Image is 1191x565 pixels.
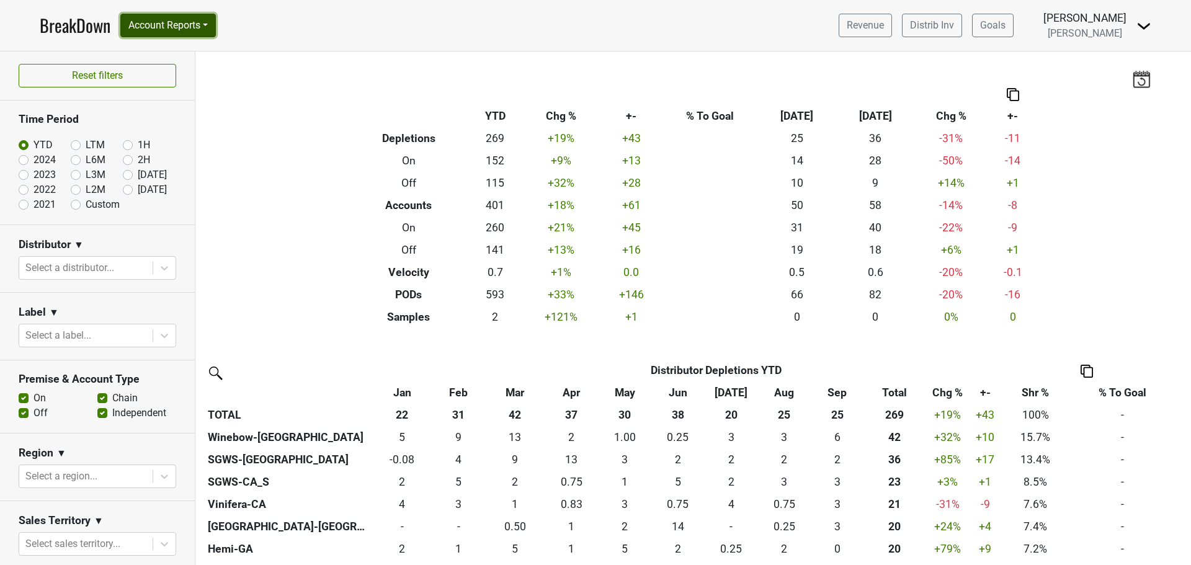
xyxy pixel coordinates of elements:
td: +13 % [522,239,600,261]
h3: Premise & Account Type [19,373,176,386]
th: Off [349,172,469,194]
a: BreakDown [40,12,110,38]
td: 2.75 [705,426,758,448]
td: +79 % [924,538,970,560]
h3: Region [19,447,53,460]
td: 0 [988,306,1038,328]
div: 2 [761,541,808,557]
div: 2 [708,452,755,468]
td: 5.249 [372,426,432,448]
th: Samples [349,306,469,328]
td: 2.75 [598,448,651,471]
td: -14 % [914,194,988,216]
td: 5.167 [485,538,545,560]
th: 19.500 [864,538,925,560]
div: 2 [548,429,595,445]
div: 3 [761,474,808,490]
th: [DATE] [758,105,836,127]
td: 8.5% [1000,471,1071,493]
td: -20 % [914,261,988,283]
th: 23.002 [864,471,925,493]
td: 3.5 [432,448,485,471]
th: [GEOGRAPHIC_DATA]-[GEOGRAPHIC_DATA] [205,515,372,538]
td: 269 [468,127,522,149]
td: 18 [836,239,914,261]
div: 1 [488,496,542,512]
td: 40 [836,216,914,239]
span: +43 [976,409,994,421]
label: Off [33,406,48,420]
td: +14 % [914,172,988,194]
th: Hemi-GA [205,538,372,560]
td: 2.833 [811,493,864,515]
div: 0.75 [654,496,702,512]
td: 82 [836,283,914,306]
td: 260 [468,216,522,239]
td: -9 [988,216,1038,239]
td: +85 % [924,448,970,471]
td: 9 [836,172,914,194]
th: Mar: activate to sort column ascending [485,381,545,404]
th: PODs [349,283,469,306]
img: Dropdown Menu [1136,19,1151,33]
td: 0.6 [836,261,914,283]
td: 15.7% [1000,426,1071,448]
label: L6M [86,153,105,167]
div: 5 [375,429,429,445]
th: Shr %: activate to sort column ascending [1000,381,1071,404]
div: 23 [867,474,922,490]
td: 0.25 [757,515,811,538]
td: +43 [600,127,662,149]
th: Feb: activate to sort column ascending [432,381,485,404]
h3: Label [19,306,46,319]
label: 2023 [33,167,56,182]
div: 0.83 [548,496,595,512]
label: Independent [112,406,166,420]
label: LTM [86,138,105,153]
td: 2.5 [757,426,811,448]
h3: Time Period [19,113,176,126]
div: 9 [488,452,542,468]
td: 0.75 [651,493,705,515]
td: 14 [758,149,836,172]
td: 3 [598,493,651,515]
img: Copy to clipboard [1081,365,1093,378]
label: L2M [86,182,105,197]
td: 7.6% [1000,493,1071,515]
td: 28 [836,149,914,172]
div: 2 [761,452,808,468]
img: filter [205,362,225,382]
td: 0.5 [758,261,836,283]
td: +13 [600,149,662,172]
td: 0 [836,306,914,328]
h3: Sales Territory [19,514,91,527]
td: +6 % [914,239,988,261]
div: 4 [708,496,755,512]
a: Goals [972,14,1014,37]
td: 0 % [914,306,988,328]
td: +1 [600,306,662,328]
th: SGWS-[GEOGRAPHIC_DATA] [205,448,372,471]
td: -0.1 [988,261,1038,283]
div: 13 [488,429,542,445]
td: 2.5 [811,471,864,493]
td: 9.416 [432,426,485,448]
th: TOTAL [205,404,372,426]
div: 4 [375,496,429,512]
div: 0.25 [708,541,755,557]
div: - [708,518,755,535]
td: +121 % [522,306,600,328]
td: - [1071,538,1174,560]
div: [PERSON_NAME] [1043,10,1126,26]
th: Jun: activate to sort column ascending [651,381,705,404]
th: 25 [811,404,864,426]
td: -14 [988,149,1038,172]
th: +-: activate to sort column ascending [971,381,1000,404]
td: -22 % [914,216,988,239]
td: 2.25 [651,538,705,560]
td: 1 [545,515,599,538]
div: 1.00 [601,429,648,445]
td: 50 [758,194,836,216]
td: 1 [545,538,599,560]
div: 0.75 [548,474,595,490]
